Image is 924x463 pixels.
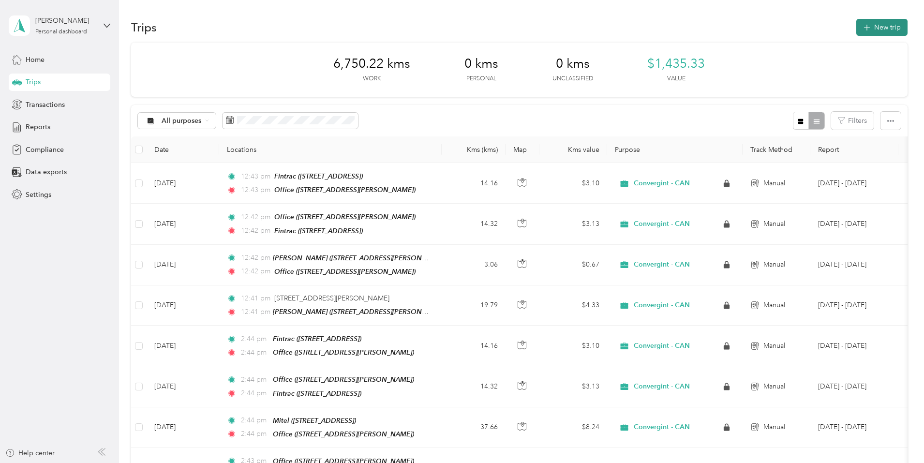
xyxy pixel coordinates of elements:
[273,430,414,438] span: Office ([STREET_ADDRESS][PERSON_NAME])
[810,285,898,326] td: Aug 1 - 31, 2025
[363,75,381,83] p: Work
[273,417,356,424] span: Mitel ([STREET_ADDRESS])
[147,366,219,407] td: [DATE]
[241,185,270,195] span: 12:43 pm
[831,112,874,130] button: Filters
[607,136,743,163] th: Purpose
[274,227,363,235] span: Fintrac ([STREET_ADDRESS])
[26,55,45,65] span: Home
[442,285,506,326] td: 19.79
[634,260,690,269] span: Convergint - CAN
[442,136,506,163] th: Kms (kms)
[274,294,389,302] span: [STREET_ADDRESS][PERSON_NAME]
[274,268,416,275] span: Office ([STREET_ADDRESS][PERSON_NAME])
[743,136,810,163] th: Track Method
[35,29,87,35] div: Personal dashboard
[442,245,506,285] td: 3.06
[442,204,506,244] td: 14.32
[241,415,268,426] span: 2:44 pm
[274,172,363,180] span: Fintrac ([STREET_ADDRESS])
[26,145,64,155] span: Compliance
[810,136,898,163] th: Report
[147,204,219,244] td: [DATE]
[241,212,270,223] span: 12:42 pm
[634,342,690,350] span: Convergint - CAN
[273,254,449,262] span: [PERSON_NAME] ([STREET_ADDRESS][PERSON_NAME])
[241,347,268,358] span: 2:44 pm
[219,136,442,163] th: Locations
[647,56,705,72] span: $1,435.33
[333,56,410,72] span: 6,750.22 kms
[162,118,202,124] span: All purposes
[763,381,785,392] span: Manual
[763,300,785,311] span: Manual
[241,334,268,344] span: 2:44 pm
[552,75,593,83] p: Unclassified
[539,136,607,163] th: Kms value
[241,171,270,182] span: 12:43 pm
[763,341,785,351] span: Manual
[539,163,607,204] td: $3.10
[241,293,270,304] span: 12:41 pm
[539,285,607,326] td: $4.33
[634,301,690,310] span: Convergint - CAN
[26,190,51,200] span: Settings
[147,285,219,326] td: [DATE]
[634,382,690,391] span: Convergint - CAN
[147,136,219,163] th: Date
[539,326,607,366] td: $3.10
[763,422,785,433] span: Manual
[147,407,219,448] td: [DATE]
[131,22,157,32] h1: Trips
[241,388,268,399] span: 2:44 pm
[147,163,219,204] td: [DATE]
[539,366,607,407] td: $3.13
[274,213,416,221] span: Office ([STREET_ADDRESS][PERSON_NAME])
[442,366,506,407] td: 14.32
[539,407,607,448] td: $8.24
[810,163,898,204] td: Aug 1 - 31, 2025
[856,19,908,36] button: New trip
[634,179,690,188] span: Convergint - CAN
[506,136,539,163] th: Map
[466,75,496,83] p: Personal
[273,348,414,356] span: Office ([STREET_ADDRESS][PERSON_NAME])
[810,245,898,285] td: Aug 1 - 31, 2025
[810,204,898,244] td: Aug 1 - 31, 2025
[539,245,607,285] td: $0.67
[634,423,690,432] span: Convergint - CAN
[442,163,506,204] td: 14.16
[241,307,268,317] span: 12:41 pm
[147,326,219,366] td: [DATE]
[539,204,607,244] td: $3.13
[763,178,785,189] span: Manual
[273,389,361,397] span: Fintrac ([STREET_ADDRESS])
[26,167,67,177] span: Data exports
[810,366,898,407] td: Aug 1 - 31, 2025
[810,407,898,448] td: Aug 1 - 31, 2025
[241,225,270,236] span: 12:42 pm
[634,220,690,228] span: Convergint - CAN
[464,56,498,72] span: 0 kms
[667,75,686,83] p: Value
[26,100,65,110] span: Transactions
[241,429,268,439] span: 2:44 pm
[26,77,41,87] span: Trips
[763,219,785,229] span: Manual
[35,15,96,26] div: [PERSON_NAME]
[273,375,414,383] span: Office ([STREET_ADDRESS][PERSON_NAME])
[763,259,785,270] span: Manual
[241,266,270,277] span: 12:42 pm
[273,335,361,343] span: Fintrac ([STREET_ADDRESS])
[810,326,898,366] td: Aug 1 - 31, 2025
[147,245,219,285] td: [DATE]
[241,253,268,263] span: 12:42 pm
[870,409,924,463] iframe: Everlance-gr Chat Button Frame
[241,374,268,385] span: 2:44 pm
[273,308,449,316] span: [PERSON_NAME] ([STREET_ADDRESS][PERSON_NAME])
[26,122,50,132] span: Reports
[274,186,416,194] span: Office ([STREET_ADDRESS][PERSON_NAME])
[556,56,590,72] span: 0 kms
[5,448,55,458] button: Help center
